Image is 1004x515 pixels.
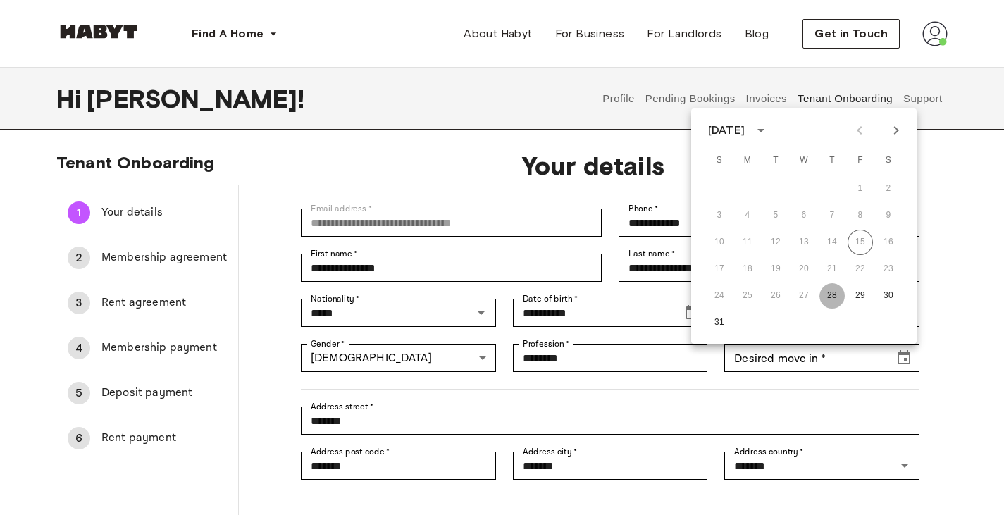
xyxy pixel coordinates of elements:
span: Wednesday [791,147,817,175]
a: For Landlords [636,20,733,48]
button: Profile [601,68,637,130]
div: Last name [619,254,919,282]
span: Rent payment [101,430,227,447]
div: 3 [68,292,90,314]
span: [PERSON_NAME] ! [87,84,304,113]
div: Profession [513,344,708,372]
a: About Habyt [452,20,543,48]
span: Membership payment [101,340,227,356]
label: Profession [523,337,570,350]
button: Open [471,303,491,323]
button: Pending Bookings [643,68,737,130]
span: Rent agreement [101,294,227,311]
label: Address country [734,445,804,458]
span: Hi [56,84,87,113]
span: Blog [745,25,769,42]
button: 30 [876,283,901,309]
label: Gender [311,337,345,350]
div: 6Rent payment [56,421,238,455]
button: Choose date, selected date is Apr 30, 2001 [678,299,706,327]
label: Nationality [311,292,360,305]
div: Email address [301,209,602,237]
label: Phone [628,202,659,215]
span: Tenant Onboarding [56,152,215,173]
button: Invoices [744,68,788,130]
span: Membership agreement [101,249,227,266]
span: Sunday [707,147,732,175]
label: Address post code [311,445,390,458]
div: Address street [301,407,919,435]
label: Address street [311,400,374,413]
span: Find A Home [192,25,264,42]
button: calendar view is open, switch to year view [749,118,773,142]
span: About Habyt [464,25,532,42]
span: Your details [101,204,227,221]
span: Friday [848,147,873,175]
span: Get in Touch [814,25,888,42]
div: 5Deposit payment [56,376,238,410]
span: Your details [284,151,903,180]
button: 28 [819,283,845,309]
img: Habyt [56,25,141,39]
img: avatar [922,21,948,46]
span: Thursday [819,147,845,175]
button: Choose date [890,344,918,372]
div: 4Membership payment [56,331,238,365]
span: Deposit payment [101,385,227,402]
div: 6 [68,427,90,449]
button: Support [901,68,944,130]
button: Tenant Onboarding [796,68,895,130]
button: 31 [707,310,732,335]
div: 2 [68,247,90,269]
div: Address city [513,452,708,480]
div: 4 [68,337,90,359]
div: 1Your details [56,196,238,230]
span: For Landlords [647,25,721,42]
a: For Business [544,20,636,48]
button: Open [895,456,915,476]
span: Monday [735,147,760,175]
div: Phone [619,209,919,237]
div: First name [301,254,602,282]
div: [DEMOGRAPHIC_DATA] [301,344,496,372]
label: Email address [311,202,372,215]
div: 1 [68,201,90,224]
span: Saturday [876,147,901,175]
div: 5 [68,382,90,404]
span: For Business [555,25,625,42]
span: Tuesday [763,147,788,175]
div: user profile tabs [597,68,948,130]
div: [DATE] [708,122,745,139]
button: Get in Touch [802,19,900,49]
div: 2Membership agreement [56,241,238,275]
button: Next month [884,118,908,142]
label: Address city [523,445,577,458]
a: Blog [733,20,781,48]
label: Date of birth [523,292,578,305]
label: First name [311,247,358,260]
div: 3Rent agreement [56,286,238,320]
button: Find A Home [180,20,289,48]
button: 29 [848,283,873,309]
div: Address post code [301,452,496,480]
label: Last name [628,247,676,260]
